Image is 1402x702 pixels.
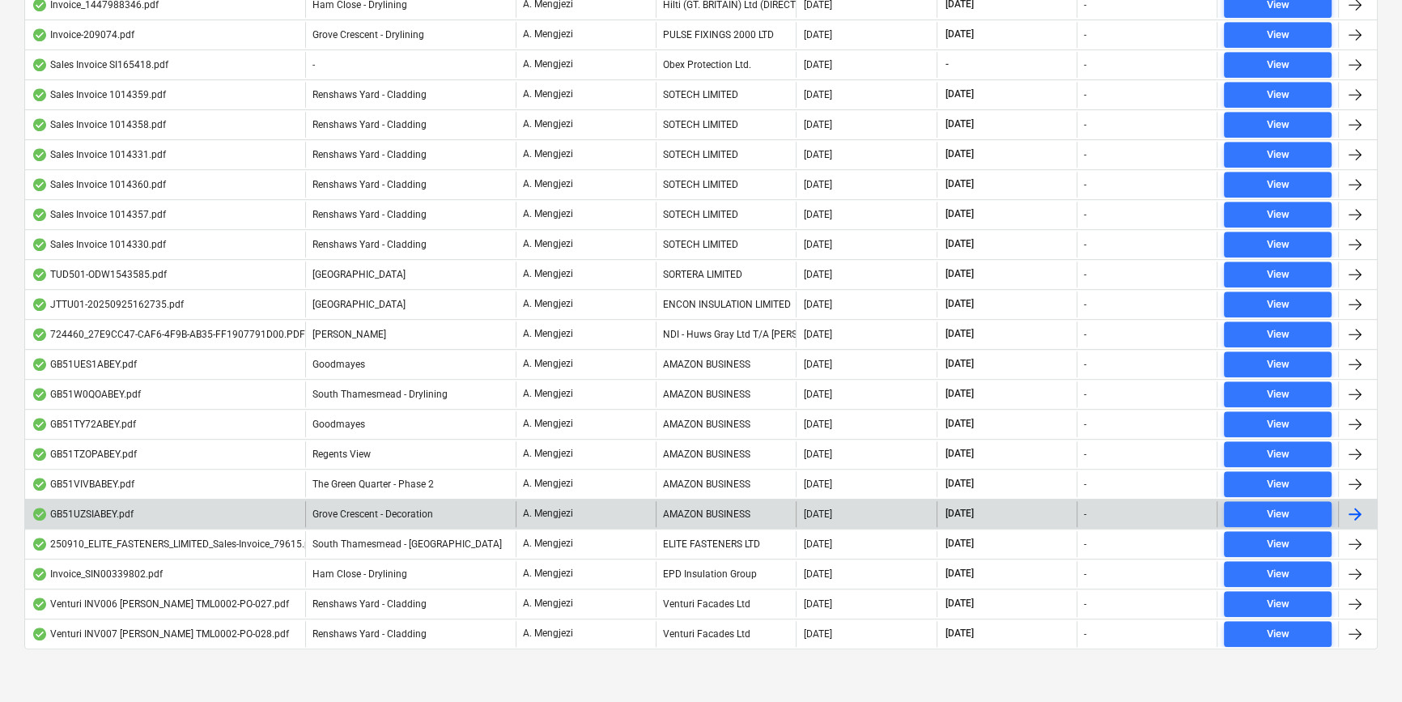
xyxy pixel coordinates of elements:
div: OCR finished [32,568,48,581]
div: OCR finished [32,58,48,71]
div: - [1084,209,1086,220]
div: Sales Invoice SI165418.pdf [32,58,168,71]
div: Venturi INV006 [PERSON_NAME] TML0002-PO-027.pdf [32,598,289,611]
div: GB51UES1ABEY.pdf [32,358,137,371]
div: [DATE] [803,538,831,550]
div: Obex Protection Ltd. [656,52,796,78]
span: - [944,57,950,71]
div: AMAZON BUSINESS [656,381,796,407]
span: Grove Crescent - Drylining [312,29,424,40]
div: AMAZON BUSINESS [656,471,796,497]
div: Sales Invoice 1014360.pdf [32,178,166,191]
div: - [1084,449,1086,460]
p: A. Mengjezi [523,57,573,71]
p: A. Mengjezi [523,597,573,611]
div: [DATE] [803,598,831,610]
div: AMAZON BUSINESS [656,351,796,377]
div: OCR finished [32,148,48,161]
button: View [1224,471,1332,497]
div: View [1266,475,1289,494]
div: View [1266,146,1289,164]
div: - [1084,239,1086,250]
div: OCR finished [32,538,48,551]
span: [DATE] [944,237,975,251]
div: [DATE] [803,239,831,250]
span: [DATE] [944,417,975,431]
div: - [1084,359,1086,370]
button: View [1224,142,1332,168]
div: OCR finished [32,478,48,491]
div: OCR finished [32,268,48,281]
span: Renshaws Yard - Cladding [312,628,427,640]
div: [DATE] [803,329,831,340]
span: [DATE] [944,597,975,611]
div: ENCON INSULATION LIMITED [656,291,796,317]
span: South Thamesmead - Soffits [312,538,502,550]
span: [DATE] [944,357,975,371]
div: [DATE] [803,179,831,190]
div: View [1266,176,1289,194]
div: - [1084,29,1086,40]
div: SOTECH LIMITED [656,172,796,198]
p: A. Mengjezi [523,297,573,311]
div: [DATE] [803,269,831,280]
button: View [1224,291,1332,317]
div: PULSE FIXINGS 2000 LTD [656,22,796,48]
div: - [1084,419,1086,430]
button: View [1224,232,1332,257]
p: A. Mengjezi [523,147,573,161]
span: [DATE] [944,207,975,221]
span: Goodmayes [312,419,365,430]
div: 724460_27E9CC47-CAF6-4F9B-AB35-FF1907791D00.PDF [32,328,305,341]
div: Venturi Facades Ltd [656,591,796,617]
span: Renshaws Yard - Cladding [312,239,427,250]
div: [DATE] [803,119,831,130]
span: [DATE] [944,117,975,131]
span: South Thamesmead - Drylining [312,389,448,400]
span: [DATE] [944,267,975,281]
div: TUD501-ODW1543585.pdf [32,268,167,281]
button: View [1224,441,1332,467]
p: A. Mengjezi [523,237,573,251]
div: - [1084,179,1086,190]
p: A. Mengjezi [523,117,573,131]
span: The Green Quarter - Phase 2 [312,479,434,490]
span: Renshaws Yard - Cladding [312,149,427,160]
div: Sales Invoice 1014331.pdf [32,148,166,161]
button: View [1224,82,1332,108]
div: Invoice_SIN00339802.pdf [32,568,163,581]
p: A. Mengjezi [523,477,573,491]
span: [DATE] [944,177,975,191]
span: Camden Goods Yard [312,299,406,310]
button: View [1224,22,1332,48]
div: AMAZON BUSINESS [656,501,796,527]
div: View [1266,505,1289,524]
div: [DATE] [803,299,831,310]
button: View [1224,591,1332,617]
div: SOTECH LIMITED [656,82,796,108]
div: View [1266,535,1289,554]
button: View [1224,531,1332,557]
button: View [1224,172,1332,198]
button: View [1224,321,1332,347]
p: A. Mengjezi [523,387,573,401]
span: Renshaws Yard - Cladding [312,598,427,610]
p: A. Mengjezi [523,627,573,640]
div: [DATE] [803,29,831,40]
div: OCR finished [32,328,48,341]
button: View [1224,112,1332,138]
div: - [1084,329,1086,340]
div: [DATE] [803,628,831,640]
div: ELITE FASTENERS LTD [656,531,796,557]
div: [DATE] [803,359,831,370]
div: OCR finished [32,118,48,131]
div: View [1266,296,1289,314]
div: - [1084,149,1086,160]
span: [DATE] [944,447,975,461]
div: OCR finished [32,418,48,431]
div: OCR finished [32,598,48,611]
div: Venturi INV007 [PERSON_NAME] TML0002-PO-028.pdf [32,628,289,640]
span: Renshaws Yard - Cladding [312,209,427,220]
div: - [1084,59,1086,70]
p: A. Mengjezi [523,87,573,101]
